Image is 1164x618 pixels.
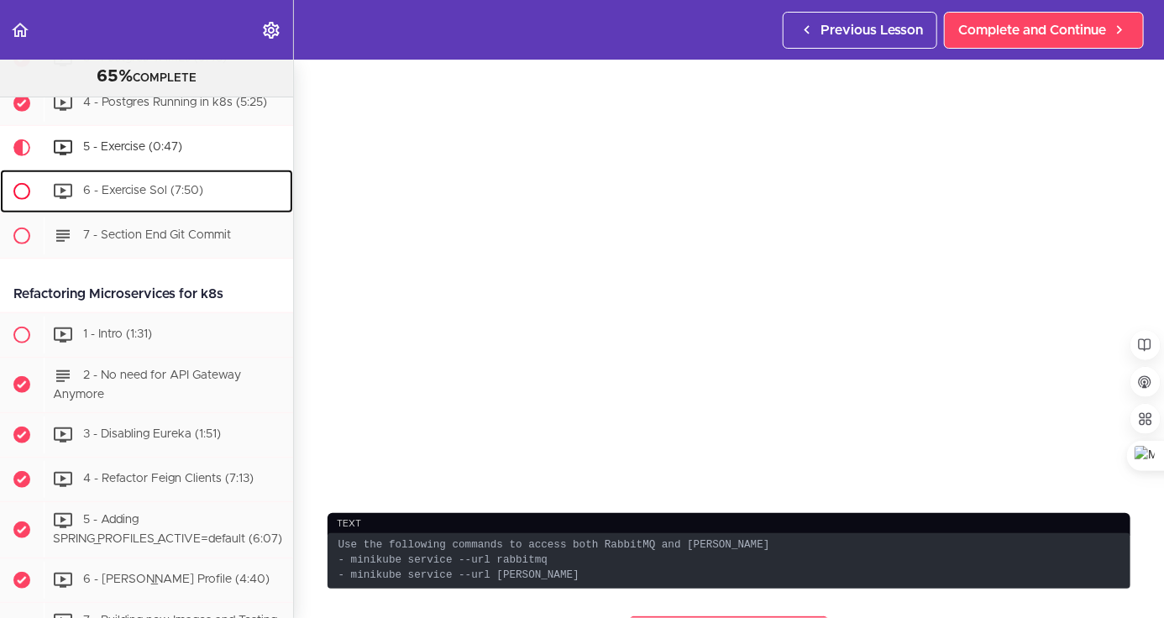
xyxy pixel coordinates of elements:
[83,429,221,441] span: 3 - Disabling Eureka (1:51)
[328,513,1130,536] div: text
[83,474,254,485] span: 4 - Refactor Feign Clients (7:13)
[328,533,1130,589] code: Use the following commands to access both RabbitMQ and [PERSON_NAME] - minikube service --url rab...
[83,141,182,153] span: 5 - Exercise (0:47)
[821,20,923,40] span: Previous Lesson
[83,97,267,108] span: 4 - Postgres Running in k8s (5:25)
[21,66,272,88] div: COMPLETE
[328,36,1130,488] iframe: Video Player
[944,12,1144,49] a: Complete and Continue
[783,12,937,49] a: Previous Lesson
[10,20,30,40] svg: Back to course curriculum
[97,68,133,85] span: 65%
[958,20,1106,40] span: Complete and Continue
[83,573,270,585] span: 6 - [PERSON_NAME] Profile (4:40)
[261,20,281,40] svg: Settings Menu
[83,328,152,340] span: 1 - Intro (1:31)
[83,185,203,196] span: 6 - Exercise Sol (7:50)
[53,369,241,401] span: 2 - No need for API Gateway Anymore
[83,229,231,241] span: 7 - Section End Git Commit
